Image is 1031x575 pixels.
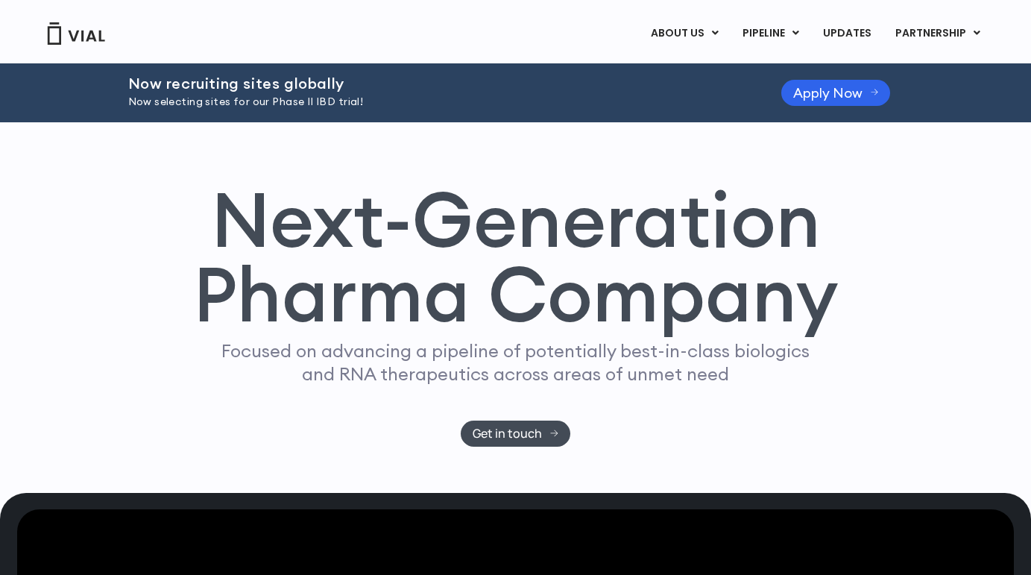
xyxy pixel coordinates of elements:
span: Apply Now [793,87,863,98]
p: Now selecting sites for our Phase II IBD trial! [128,94,744,110]
p: Focused on advancing a pipeline of potentially best-in-class biologics and RNA therapeutics acros... [215,339,816,386]
a: UPDATES [811,21,883,46]
a: ABOUT USMenu Toggle [639,21,730,46]
h2: Now recruiting sites globally [128,75,744,92]
a: Get in touch [461,421,570,447]
h1: Next-Generation Pharma Company [193,182,839,333]
span: Get in touch [473,428,542,439]
a: PIPELINEMenu Toggle [731,21,810,46]
a: Apply Now [781,80,891,106]
a: PARTNERSHIPMenu Toggle [883,21,992,46]
img: Vial Logo [46,22,106,45]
